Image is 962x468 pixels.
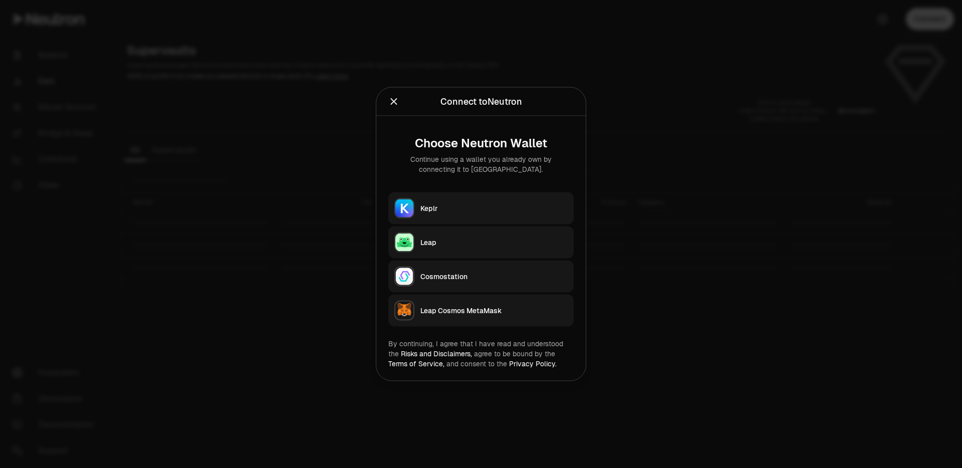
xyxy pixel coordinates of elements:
div: Keplr [420,203,568,213]
button: LeapLeap [388,226,574,259]
button: Leap Cosmos MetaMaskLeap Cosmos MetaMask [388,295,574,327]
img: Leap [395,233,413,252]
div: Choose Neutron Wallet [396,136,566,150]
div: Leap [420,238,568,248]
div: Cosmostation [420,272,568,282]
div: Leap Cosmos MetaMask [420,306,568,316]
div: Connect to Neutron [440,95,522,109]
img: Cosmostation [395,268,413,286]
button: Close [388,95,399,109]
div: Continue using a wallet you already own by connecting it to [GEOGRAPHIC_DATA]. [396,154,566,174]
a: Terms of Service, [388,359,444,368]
button: KeplrKeplr [388,192,574,224]
img: Keplr [395,199,413,217]
a: Privacy Policy. [509,359,557,368]
img: Leap Cosmos MetaMask [395,302,413,320]
a: Risks and Disclaimers, [401,349,472,358]
div: By continuing, I agree that I have read and understood the agree to be bound by the and consent t... [388,339,574,369]
button: CosmostationCosmostation [388,261,574,293]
